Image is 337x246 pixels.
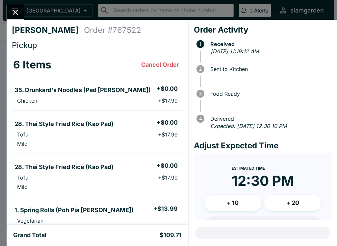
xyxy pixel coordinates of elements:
[12,40,37,50] span: Pickup
[194,141,332,151] h4: Adjust Expected Time
[17,140,28,147] p: Mild
[232,172,294,189] time: 12:30 PM
[17,97,37,104] p: Chicken
[158,131,178,138] p: + $17.99
[12,25,84,35] h4: [PERSON_NAME]
[207,116,332,122] span: Delivered
[13,231,46,239] h5: Grand Total
[264,195,321,211] button: + 20
[199,116,202,121] text: 4
[157,119,178,127] h5: + $0.00
[158,97,178,104] p: + $17.99
[153,205,178,213] h5: + $13.99
[211,48,259,55] em: [DATE] 11:19:12 AM
[17,131,28,138] p: Tofu
[157,85,178,93] h5: + $0.00
[194,25,332,35] h4: Order Activity
[14,120,114,128] h5: 28. Thai Style Fried Rice (Kao Pad)
[13,58,51,71] h3: 6 Items
[199,91,202,96] text: 3
[14,206,134,214] h5: 1. Spring Rolls (Poh Pia [PERSON_NAME])
[204,195,262,211] button: + 10
[157,162,178,170] h5: + $0.00
[7,5,24,19] button: Close
[232,166,265,171] span: Estimated Time
[158,174,178,181] p: + $17.99
[160,231,182,239] h5: $109.71
[207,91,332,97] span: Food Ready
[17,174,28,181] p: Tofu
[199,41,201,47] text: 1
[14,86,151,94] h5: 35. Drunkard's Noodles (Pad [PERSON_NAME])
[17,184,28,190] p: Mild
[17,217,43,224] p: Vegetarian
[207,66,332,72] span: Sent to Kitchen
[210,123,287,129] em: Expected: [DATE] 12:30:10 PM
[139,58,182,71] button: Cancel Order
[199,66,202,72] text: 2
[84,25,141,35] h4: Order # 767522
[14,163,114,171] h5: 28. Thai Style Fried Rice (Kao Pad)
[207,41,332,47] span: Received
